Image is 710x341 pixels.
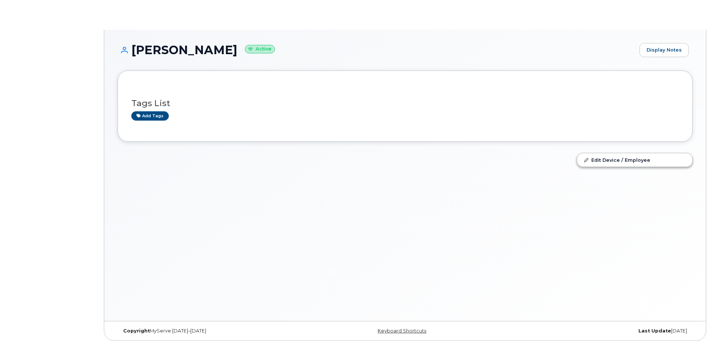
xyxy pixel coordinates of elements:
a: Edit Device / Employee [577,153,692,167]
h3: Tags List [131,99,679,108]
a: Keyboard Shortcuts [378,328,426,334]
a: Add tags [131,111,169,121]
strong: Last Update [638,328,671,334]
a: Display Notes [640,43,689,57]
div: [DATE] [501,328,693,334]
div: MyServe [DATE]–[DATE] [118,328,309,334]
h1: [PERSON_NAME] [118,43,636,56]
small: Active [245,45,275,53]
strong: Copyright [123,328,150,334]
